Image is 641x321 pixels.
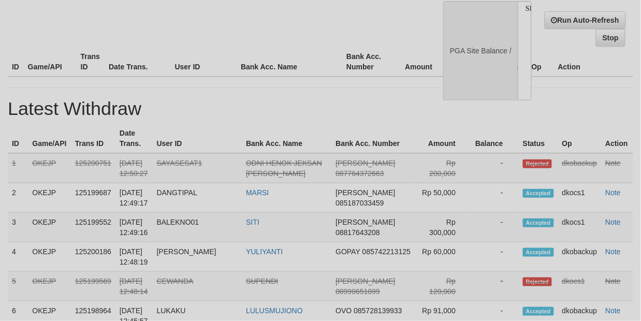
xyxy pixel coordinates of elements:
span: GOPAY [336,247,360,256]
td: Rp 60,000 [415,242,471,272]
td: OKEJP [28,183,71,213]
th: Amount [395,47,448,77]
th: User ID [153,124,242,153]
span: [PERSON_NAME] [336,277,395,285]
th: Op [558,124,602,153]
span: 085728139933 [354,307,402,315]
a: Note [606,277,621,285]
span: [PERSON_NAME] [336,218,395,226]
th: ID [8,47,24,77]
span: 085742213125 [362,247,411,256]
th: Status [519,124,558,153]
th: Action [602,124,634,153]
td: 3 [8,213,28,242]
td: 5 [8,272,28,301]
td: [PERSON_NAME] [153,242,242,272]
span: Rejected [523,278,552,286]
td: [DATE] 12:49:17 [115,183,153,213]
a: Note [606,188,621,197]
th: Game/API [24,47,77,77]
span: Accepted [523,189,554,198]
a: Note [606,218,621,226]
th: Bank Acc. Number [331,124,415,153]
a: Note [606,307,621,315]
td: dkocs1 [558,272,602,301]
th: Op [528,47,554,77]
h1: Latest Withdraw [8,98,633,119]
td: [DATE] 12:48:19 [115,242,153,272]
th: Action [554,47,633,77]
th: Balance [471,124,519,153]
td: - [471,272,519,301]
span: [PERSON_NAME] [336,159,395,167]
span: 08817643208 [336,228,380,237]
span: 087764372663 [336,169,384,178]
span: 085187033459 [336,199,384,207]
span: Accepted [523,307,554,316]
td: 125199569 [71,272,115,301]
td: dkobackup [558,153,602,183]
a: MARSI [246,188,269,197]
span: Accepted [523,218,554,227]
td: 125199552 [71,213,115,242]
td: Rp 200,000 [415,153,471,183]
td: - [471,153,519,183]
td: 4 [8,242,28,272]
th: Amount [415,124,471,153]
th: User ID [171,47,237,77]
td: Rp 120,000 [415,272,471,301]
a: ODNI HENOK JEKSAN [PERSON_NAME] [246,159,322,178]
a: YULIYANTI [246,247,283,256]
a: Run Auto-Refresh [545,11,626,29]
td: Rp 50,000 [415,183,471,213]
span: OVO [336,307,352,315]
a: Note [606,159,621,167]
a: Note [606,247,621,256]
td: OKEJP [28,272,71,301]
td: [DATE] 12:48:14 [115,272,153,301]
td: [DATE] 12:50:27 [115,153,153,183]
td: SAYASESAT1 [153,153,242,183]
th: Bank Acc. Name [237,47,342,77]
a: SITI [246,218,259,226]
td: OKEJP [28,242,71,272]
td: dkocs1 [558,213,602,242]
a: SUPENDI [246,277,278,285]
span: 08990651099 [336,287,380,296]
td: - [471,213,519,242]
td: - [471,242,519,272]
td: OKEJP [28,153,71,183]
a: LULUSMUJIONO [246,307,303,315]
th: ID [8,124,28,153]
a: Stop [596,29,625,47]
th: Trans ID [77,47,105,77]
td: DANGTIPAL [153,183,242,213]
span: Accepted [523,248,554,257]
th: Bank Acc. Name [242,124,331,153]
td: 1 [8,153,28,183]
td: 2 [8,183,28,213]
td: dkocs1 [558,183,602,213]
span: [PERSON_NAME] [336,188,395,197]
td: 125200186 [71,242,115,272]
td: dkobackup [558,242,602,272]
div: PGA Site Balance / [443,1,518,100]
td: 125199687 [71,183,115,213]
td: CEWANDA [153,272,242,301]
th: Bank Acc. Number [342,47,395,77]
td: [DATE] 12:49:16 [115,213,153,242]
td: - [471,183,519,213]
td: OKEJP [28,213,71,242]
th: Date Trans. [115,124,153,153]
th: Trans ID [71,124,115,153]
th: Game/API [28,124,71,153]
th: Date Trans. [105,47,171,77]
td: BALEKNO01 [153,213,242,242]
td: Rp 300,000 [415,213,471,242]
span: Rejected [523,159,552,168]
td: 125200751 [71,153,115,183]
